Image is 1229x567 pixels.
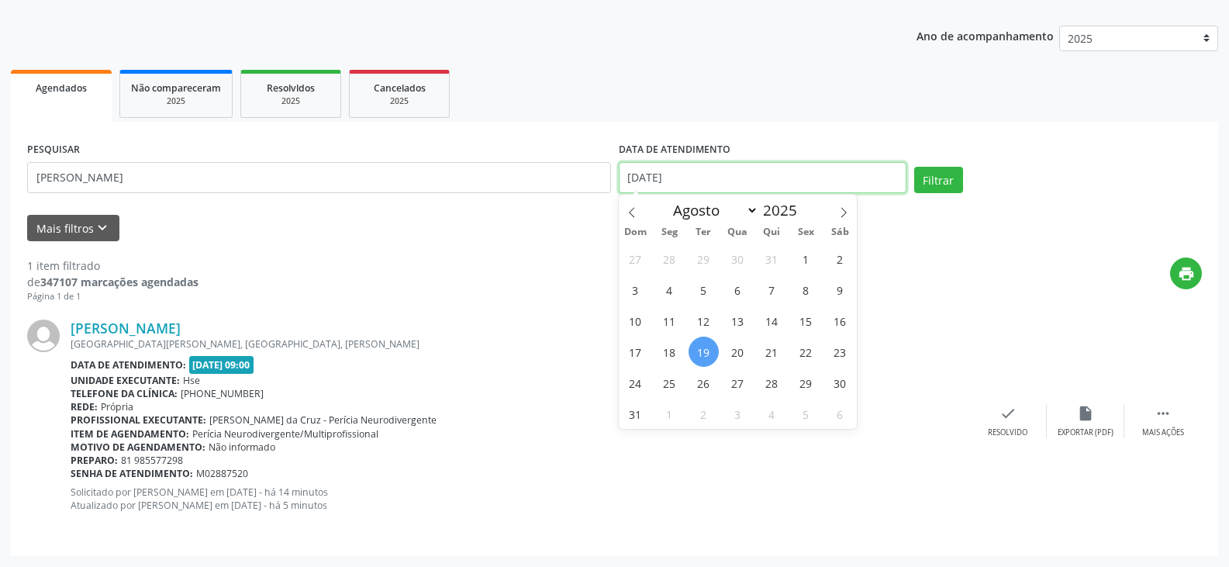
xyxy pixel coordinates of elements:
div: Mais ações [1142,427,1184,438]
span: Agosto 17, 2025 [620,337,651,367]
i: keyboard_arrow_down [94,220,111,237]
span: Qua [720,227,754,237]
span: Agosto 31, 2025 [620,399,651,429]
span: Setembro 5, 2025 [791,399,821,429]
span: Setembro 6, 2025 [825,399,855,429]
span: Agosto 9, 2025 [825,275,855,305]
span: Setembro 3, 2025 [723,399,753,429]
i: print [1178,265,1195,282]
div: 2025 [361,95,438,107]
i:  [1155,405,1172,422]
span: Agosto 28, 2025 [757,368,787,398]
span: Agosto 15, 2025 [791,306,821,336]
b: Unidade executante: [71,374,180,387]
span: Agosto 21, 2025 [757,337,787,367]
b: Item de agendamento: [71,427,189,441]
span: Setembro 4, 2025 [757,399,787,429]
span: Agosto 4, 2025 [654,275,685,305]
button: print [1170,258,1202,289]
span: [PHONE_NUMBER] [181,387,264,400]
span: Agosto 7, 2025 [757,275,787,305]
span: Agosto 18, 2025 [654,337,685,367]
span: Agosto 1, 2025 [791,244,821,274]
span: Setembro 2, 2025 [689,399,719,429]
strong: 347107 marcações agendadas [40,275,199,289]
div: Página 1 de 1 [27,290,199,303]
span: Agosto 12, 2025 [689,306,719,336]
span: Agosto 2, 2025 [825,244,855,274]
span: Agosto 11, 2025 [654,306,685,336]
b: Rede: [71,400,98,413]
b: Senha de atendimento: [71,467,193,480]
div: 1 item filtrado [27,258,199,274]
label: DATA DE ATENDIMENTO [619,138,730,162]
span: Julho 27, 2025 [620,244,651,274]
span: Julho 29, 2025 [689,244,719,274]
span: Agosto 19, 2025 [689,337,719,367]
input: Year [758,200,810,220]
span: [PERSON_NAME] da Cruz - Perícia Neurodivergente [209,413,437,427]
span: Julho 30, 2025 [723,244,753,274]
span: Agosto 30, 2025 [825,368,855,398]
i: check [999,405,1017,422]
span: Agosto 23, 2025 [825,337,855,367]
span: Julho 28, 2025 [654,244,685,274]
select: Month [666,199,759,221]
span: Agosto 27, 2025 [723,368,753,398]
span: Qui [754,227,789,237]
span: M02887520 [196,467,248,480]
span: Agosto 29, 2025 [791,368,821,398]
span: Agosto 5, 2025 [689,275,719,305]
button: Mais filtroskeyboard_arrow_down [27,215,119,242]
span: Agosto 14, 2025 [757,306,787,336]
span: [DATE] 09:00 [189,356,254,374]
input: Nome, código do beneficiário ou CPF [27,162,611,193]
span: Agosto 8, 2025 [791,275,821,305]
span: Cancelados [374,81,426,95]
span: 81 985577298 [121,454,183,467]
b: Preparo: [71,454,118,467]
span: Própria [101,400,133,413]
span: Perícia Neurodivergente/Multiprofissional [192,427,378,441]
span: Agosto 22, 2025 [791,337,821,367]
b: Telefone da clínica: [71,387,178,400]
span: Agosto 6, 2025 [723,275,753,305]
span: Seg [652,227,686,237]
img: img [27,320,60,352]
span: Agosto 25, 2025 [654,368,685,398]
span: Dom [619,227,653,237]
p: Ano de acompanhamento [917,26,1054,45]
span: Setembro 1, 2025 [654,399,685,429]
span: Não compareceram [131,81,221,95]
div: 2025 [252,95,330,107]
div: [GEOGRAPHIC_DATA][PERSON_NAME], [GEOGRAPHIC_DATA], [PERSON_NAME] [71,337,969,351]
i: insert_drive_file [1077,405,1094,422]
b: Data de atendimento: [71,358,186,372]
div: 2025 [131,95,221,107]
span: Sex [789,227,823,237]
span: Ter [686,227,720,237]
label: PESQUISAR [27,138,80,162]
span: Julho 31, 2025 [757,244,787,274]
div: Resolvido [988,427,1027,438]
span: Agosto 13, 2025 [723,306,753,336]
b: Profissional executante: [71,413,206,427]
span: Não informado [209,441,275,454]
span: Sáb [823,227,857,237]
button: Filtrar [914,167,963,193]
span: Agosto 3, 2025 [620,275,651,305]
span: Agosto 26, 2025 [689,368,719,398]
span: Agosto 16, 2025 [825,306,855,336]
span: Hse [183,374,200,387]
b: Motivo de agendamento: [71,441,205,454]
span: Agosto 20, 2025 [723,337,753,367]
a: [PERSON_NAME] [71,320,181,337]
span: Agosto 24, 2025 [620,368,651,398]
span: Agendados [36,81,87,95]
input: Selecione um intervalo [619,162,906,193]
span: Resolvidos [267,81,315,95]
span: Agosto 10, 2025 [620,306,651,336]
div: Exportar (PDF) [1058,427,1113,438]
div: de [27,274,199,290]
p: Solicitado por [PERSON_NAME] em [DATE] - há 14 minutos Atualizado por [PERSON_NAME] em [DATE] - h... [71,486,969,512]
